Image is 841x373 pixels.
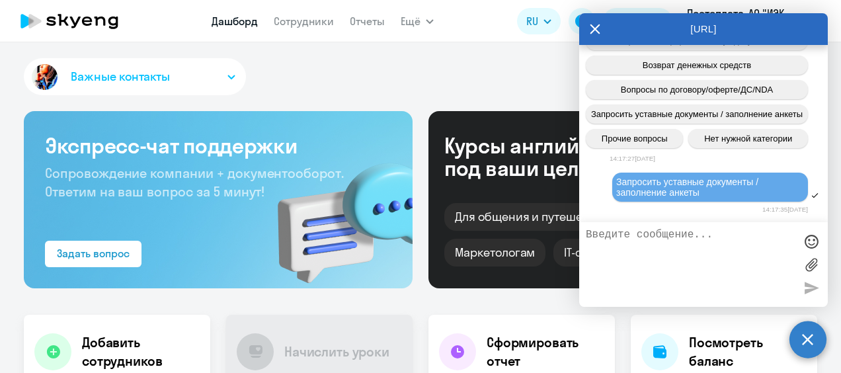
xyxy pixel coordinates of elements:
[704,134,792,144] span: Нет нужной категории
[45,165,344,200] span: Сопровождение компании + документооборот. Ответим на ваш вопрос за 5 минут!
[526,13,538,29] span: RU
[274,15,334,28] a: Сотрудники
[591,109,803,119] span: Запросить уставные документы / заполнение анкеты
[57,245,130,261] div: Задать вопрос
[643,60,751,70] span: Возврат денежных средств
[71,68,170,85] span: Важные контакты
[444,239,545,267] div: Маркетологам
[444,203,626,231] div: Для общения и путешествий
[350,15,385,28] a: Отчеты
[444,134,670,179] div: Курсы английского под ваши цели
[586,104,808,124] button: Запросить уставные документы / заполнение анкеты
[553,239,667,267] div: IT-специалистам
[82,333,200,370] h4: Добавить сотрудников
[610,155,655,162] time: 14:17:27[DATE]
[762,206,808,213] time: 14:17:35[DATE]
[621,85,773,95] span: Вопросы по договору/оферте/ДС/NDA
[284,343,389,361] h4: Начислить уроки
[259,140,413,288] img: bg-img
[517,8,561,34] button: RU
[29,62,60,93] img: avatar
[603,8,672,34] button: Балансbalance
[688,129,808,148] button: Нет нужной категории
[689,333,807,370] h4: Посмотреть баланс
[616,177,761,198] span: Запросить уставные документы / заполнение анкеты
[45,241,141,267] button: Задать вопрос
[586,56,808,75] button: Возврат денежных средств
[602,134,668,144] span: Прочие вопросы
[801,255,821,274] label: Лимит 10 файлов
[680,5,830,37] button: Постоплата, АО "ИЭК ХОЛДИНГ"
[212,15,258,28] a: Дашборд
[401,13,421,29] span: Ещё
[24,58,246,95] button: Важные контакты
[586,80,808,99] button: Вопросы по договору/оферте/ДС/NDA
[586,129,683,148] button: Прочие вопросы
[401,8,434,34] button: Ещё
[687,5,810,37] p: Постоплата, АО "ИЭК ХОЛДИНГ"
[45,132,391,159] h3: Экспресс-чат поддержки
[487,333,604,370] h4: Сформировать отчет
